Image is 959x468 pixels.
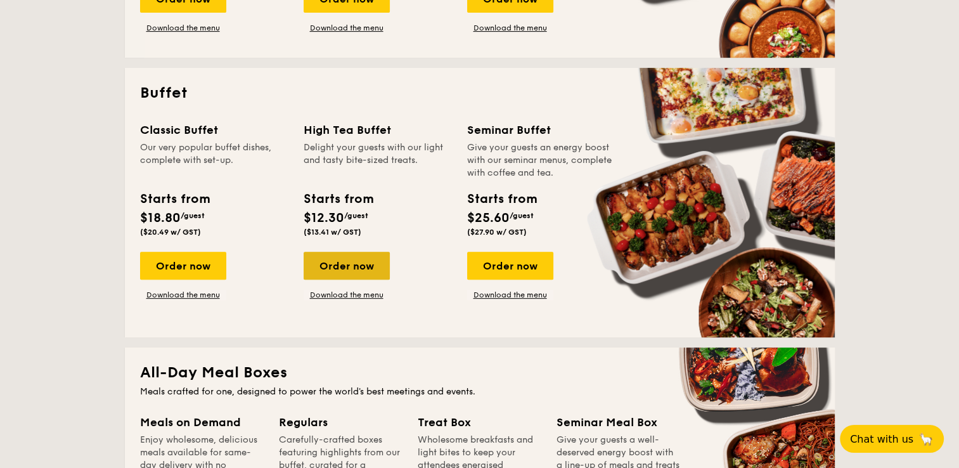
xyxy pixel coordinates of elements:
a: Download the menu [467,290,553,300]
div: Seminar Buffet [467,121,615,139]
div: Meals on Demand [140,413,264,431]
span: Chat with us [850,433,913,445]
span: ($27.90 w/ GST) [467,228,527,237]
div: Starts from [140,190,209,209]
div: Give your guests an energy boost with our seminar menus, complete with coffee and tea. [467,141,615,179]
div: Starts from [467,190,536,209]
button: Chat with us🦙 [840,425,944,453]
div: Regulars [279,413,402,431]
a: Download the menu [140,23,226,33]
div: Classic Buffet [140,121,288,139]
span: /guest [510,211,534,220]
a: Download the menu [467,23,553,33]
a: Download the menu [304,23,390,33]
div: Order now [304,252,390,280]
span: /guest [181,211,205,220]
div: Seminar Meal Box [557,413,680,431]
div: High Tea Buffet [304,121,452,139]
span: $18.80 [140,211,181,226]
span: /guest [344,211,368,220]
h2: All-Day Meal Boxes [140,363,820,383]
div: Order now [467,252,553,280]
div: Meals crafted for one, designed to power the world's best meetings and events. [140,386,820,398]
span: 🦙 [918,432,934,446]
div: Treat Box [418,413,541,431]
div: Our very popular buffet dishes, complete with set-up. [140,141,288,179]
div: Delight your guests with our light and tasty bite-sized treats. [304,141,452,179]
a: Download the menu [304,290,390,300]
span: $12.30 [304,211,344,226]
a: Download the menu [140,290,226,300]
span: ($20.49 w/ GST) [140,228,201,237]
span: ($13.41 w/ GST) [304,228,361,237]
span: $25.60 [467,211,510,226]
div: Starts from [304,190,373,209]
h2: Buffet [140,83,820,103]
div: Order now [140,252,226,280]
